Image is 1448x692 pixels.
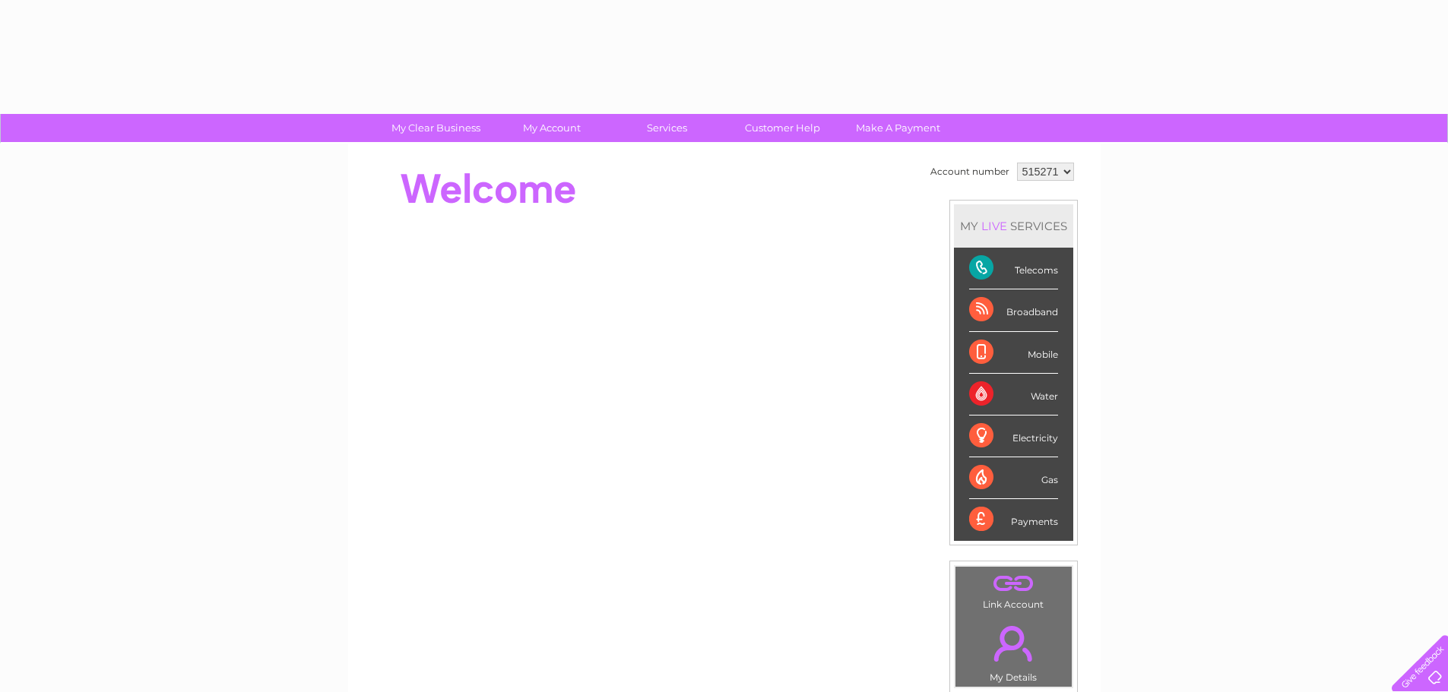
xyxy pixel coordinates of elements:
[955,613,1073,687] td: My Details
[927,159,1013,185] td: Account number
[969,416,1058,457] div: Electricity
[959,570,1068,597] a: .
[969,499,1058,540] div: Payments
[969,374,1058,416] div: Water
[969,457,1058,499] div: Gas
[978,219,1010,233] div: LIVE
[720,114,845,142] a: Customer Help
[959,617,1068,670] a: .
[954,204,1073,248] div: MY SERVICES
[835,114,961,142] a: Make A Payment
[489,114,614,142] a: My Account
[969,289,1058,331] div: Broadband
[373,114,499,142] a: My Clear Business
[969,332,1058,374] div: Mobile
[604,114,730,142] a: Services
[955,566,1073,614] td: Link Account
[969,248,1058,289] div: Telecoms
